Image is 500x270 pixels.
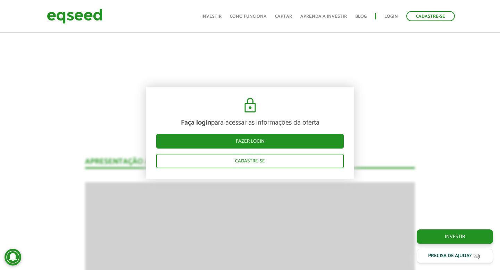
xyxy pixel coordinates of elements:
[47,7,102,25] img: EqSeed
[406,11,455,21] a: Cadastre-se
[355,14,367,19] a: Blog
[181,117,211,128] strong: Faça login
[242,97,259,114] img: cadeado.svg
[417,229,493,244] a: Investir
[201,14,222,19] a: Investir
[300,14,347,19] a: Aprenda a investir
[156,119,344,127] p: para acessar as informações da oferta
[156,134,344,149] a: Fazer login
[275,14,292,19] a: Captar
[384,14,398,19] a: Login
[230,14,267,19] a: Como funciona
[156,154,344,168] a: Cadastre-se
